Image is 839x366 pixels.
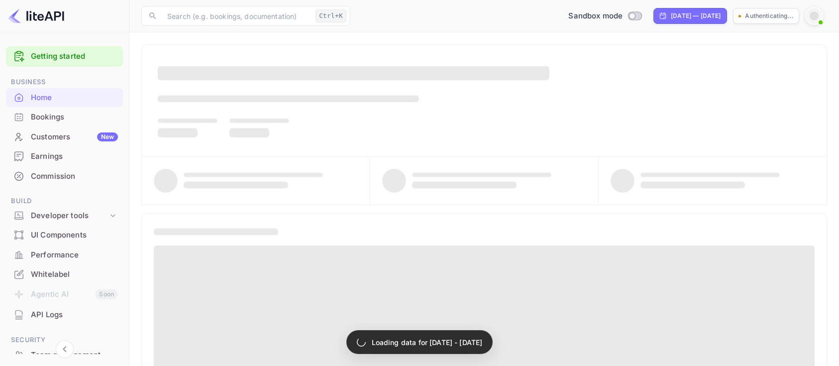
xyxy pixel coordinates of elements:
div: Click to change the date range period [653,8,727,24]
div: Whitelabel [6,265,123,284]
div: Customers [31,131,118,143]
span: Sandbox mode [568,10,623,22]
div: Ctrl+K [315,9,346,22]
span: Security [6,335,123,346]
div: [DATE] — [DATE] [671,11,721,20]
div: Developer tools [6,207,123,225]
button: Collapse navigation [56,340,74,358]
div: Home [31,92,118,104]
div: API Logs [6,305,123,325]
a: Earnings [6,147,123,165]
div: CustomersNew [6,127,123,147]
div: Earnings [6,147,123,166]
div: Switch to Production mode [564,10,645,22]
div: Bookings [31,112,118,123]
p: Loading data for [DATE] - [DATE] [372,337,483,348]
div: Team management [31,350,118,361]
div: Performance [31,249,118,261]
a: Home [6,88,123,107]
div: Commission [6,167,123,186]
div: UI Components [31,230,118,241]
div: Earnings [31,151,118,162]
a: Performance [6,245,123,264]
div: Whitelabel [31,269,118,280]
a: API Logs [6,305,123,324]
p: Authenticating... [745,11,794,20]
div: Developer tools [31,210,108,222]
img: LiteAPI logo [8,8,64,24]
div: Bookings [6,108,123,127]
a: Commission [6,167,123,185]
a: UI Components [6,226,123,244]
div: Commission [31,171,118,182]
a: Whitelabel [6,265,123,283]
div: Getting started [6,46,123,67]
div: New [97,132,118,141]
a: Getting started [31,51,118,62]
input: Search (e.g. bookings, documentation) [161,6,312,26]
a: Team management [6,346,123,364]
span: Build [6,196,123,207]
a: Bookings [6,108,123,126]
div: API Logs [31,309,118,321]
span: Business [6,77,123,88]
div: Performance [6,245,123,265]
div: UI Components [6,226,123,245]
div: Home [6,88,123,108]
a: CustomersNew [6,127,123,146]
